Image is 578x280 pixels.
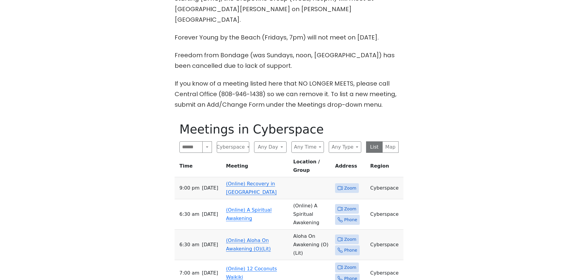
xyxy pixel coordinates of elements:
button: Any Time [291,141,324,153]
th: Location / Group [291,158,333,177]
span: Zoom [344,184,356,192]
td: (Online) A Spiritual Awakening [291,199,333,230]
td: Cyberspace [368,230,403,260]
span: Zoom [344,205,356,213]
span: Phone [344,247,357,254]
button: Any Day [254,141,287,153]
p: Freedom from Bondage (was Sundays, noon, [GEOGRAPHIC_DATA]) has been cancelled due to lack of sup... [175,50,403,71]
span: 7:00 AM [179,269,199,277]
button: Any Type [329,141,361,153]
span: 6:30 AM [179,241,199,249]
h1: Meetings in Cyberspace [179,122,399,137]
th: Address [333,158,368,177]
p: Forever Young by the Beach (Fridays, 7pm) will not meet on [DATE]. [175,32,403,43]
a: (Online) 12 Coconuts Waikiki [226,266,277,280]
span: [DATE] [202,269,218,277]
p: If you know of a meeting listed here that NO LONGER MEETS, please call Central Office (808-946-14... [175,78,403,110]
span: [DATE] [202,184,218,192]
input: Search [179,141,203,153]
th: Meeting [224,158,291,177]
a: (Online) A Spiritual Awakening [226,207,272,221]
button: Cyberspace [217,141,249,153]
span: Zoom [344,264,356,271]
a: (Online) Recovery in [GEOGRAPHIC_DATA] [226,181,277,195]
th: Time [175,158,224,177]
button: Map [382,141,399,153]
span: 6:30 AM [179,210,199,219]
a: (Online) Aloha On Awakening (O)(Lit) [226,238,271,252]
span: [DATE] [202,210,218,219]
span: Zoom [344,236,356,243]
td: Cyberspace [368,199,403,230]
span: 9:00 PM [179,184,200,192]
th: Region [368,158,403,177]
td: Cyberspace [368,177,403,199]
td: Aloha On Awakening (O) (Lit) [291,230,333,260]
button: List [366,141,383,153]
span: Phone [344,216,357,224]
button: Search [202,141,212,153]
span: [DATE] [202,241,218,249]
